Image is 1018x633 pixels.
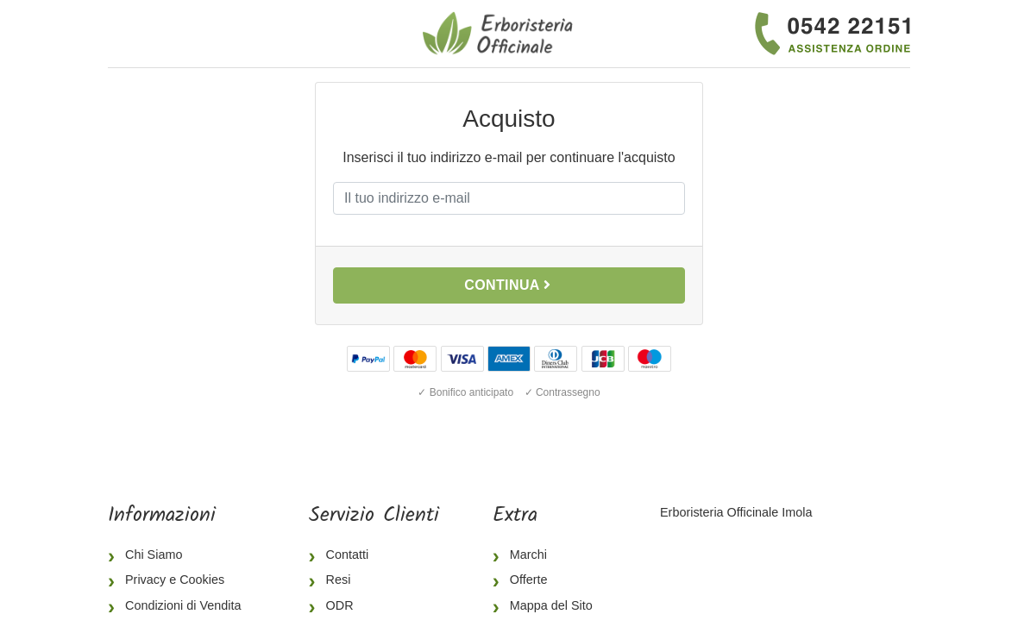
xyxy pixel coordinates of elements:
[108,593,255,619] a: Condizioni di Vendita
[414,381,517,404] div: ✓ Bonifico anticipato
[493,567,606,593] a: Offerte
[309,504,439,529] h5: Servizio Clienti
[660,505,813,519] a: Erboristeria Officinale Imola
[493,504,606,529] h5: Extra
[108,542,255,568] a: Chi Siamo
[423,10,578,57] img: Erboristeria Officinale
[333,103,685,134] h2: Acquisto
[493,593,606,619] a: Mappa del Sito
[493,542,606,568] a: Marchi
[108,567,255,593] a: Privacy e Cookies
[333,182,685,215] input: Il tuo indirizzo e-mail
[108,504,255,529] h5: Informazioni
[309,593,439,619] a: ODR
[333,147,685,168] p: Inserisci il tuo indirizzo e-mail per continuare l'acquisto
[333,267,685,304] button: Continua
[309,542,439,568] a: Contatti
[521,381,604,404] div: ✓ Contrassegno
[309,567,439,593] a: Resi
